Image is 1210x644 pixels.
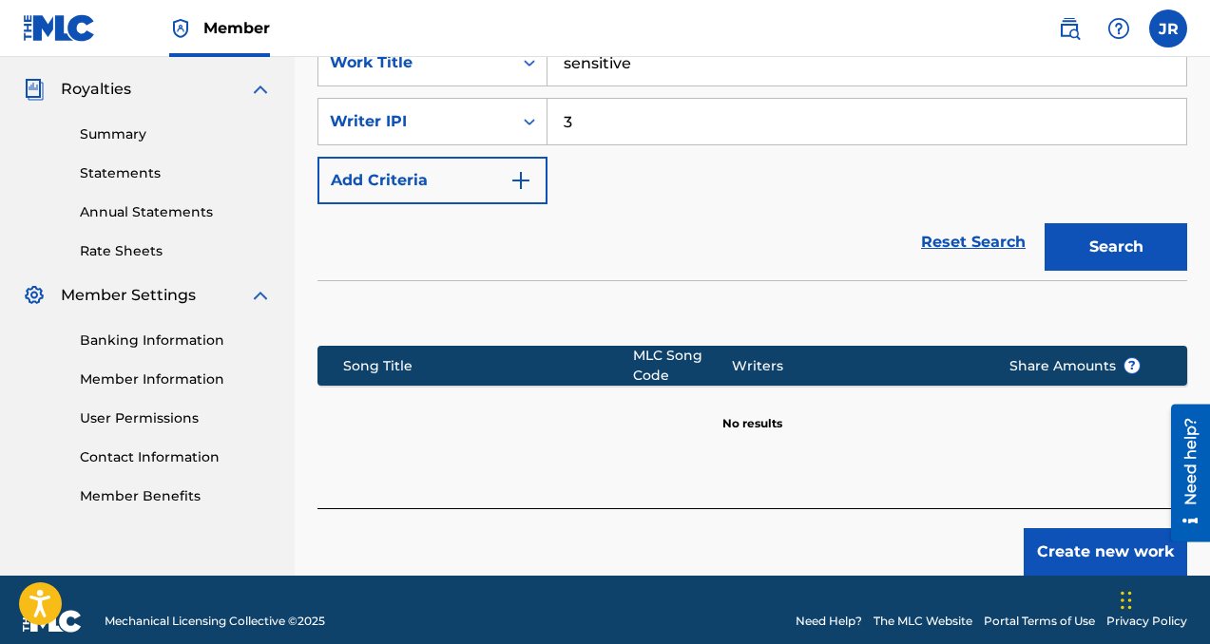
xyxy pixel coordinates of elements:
a: Contact Information [80,447,272,467]
a: Summary [80,124,272,144]
button: Search [1045,223,1187,271]
img: Top Rightsholder [169,17,192,40]
div: Writer IPI [330,110,501,133]
div: Drag [1121,572,1132,629]
form: Search Form [317,39,1187,280]
button: Create new work [1024,528,1187,576]
iframe: Resource Center [1157,405,1210,542]
a: Member Benefits [80,486,272,506]
a: Need Help? [796,613,862,630]
img: logo [23,610,82,633]
span: Member [203,17,270,39]
a: Banking Information [80,331,272,350]
img: MLC Logo [23,14,96,42]
a: Privacy Policy [1106,613,1187,630]
span: Mechanical Licensing Collective © 2025 [105,613,325,630]
a: Rate Sheets [80,241,272,261]
button: Add Criteria [317,157,547,204]
span: Share Amounts [1009,356,1141,376]
a: User Permissions [80,408,272,428]
img: Royalties [23,78,46,101]
img: search [1058,17,1081,40]
a: Annual Statements [80,202,272,222]
p: No results [722,392,782,432]
img: 9d2ae6d4665cec9f34b9.svg [509,169,532,192]
div: Work Title [330,51,501,74]
a: The MLC Website [874,613,972,630]
img: help [1107,17,1130,40]
img: expand [249,284,272,307]
a: Reset Search [912,221,1035,263]
div: MLC Song Code [633,346,732,386]
a: Member Information [80,369,272,389]
a: Statements [80,163,272,183]
div: User Menu [1149,9,1187,47]
iframe: Chat Widget [1115,553,1210,644]
div: Need help? [21,13,47,101]
div: Writers [732,356,980,376]
a: Portal Terms of Use [984,613,1095,630]
a: Public Search [1050,9,1088,47]
div: Song Title [343,356,632,376]
span: ? [1124,358,1140,373]
span: Member Settings [61,284,196,307]
img: Member Settings [23,284,46,307]
img: expand [249,78,272,101]
span: Royalties [61,78,131,101]
div: Help [1100,9,1138,47]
